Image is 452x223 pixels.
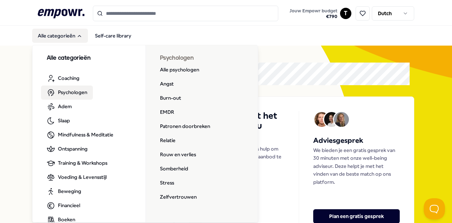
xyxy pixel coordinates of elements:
[41,86,93,100] a: Psychologen
[154,63,205,77] a: Alle psychologen
[154,148,202,162] a: Rouw en verlies
[288,7,339,21] button: Jouw Empowr budget€790
[89,29,137,43] a: Self-care library
[58,201,80,209] span: Financieel
[58,88,87,96] span: Psychologen
[334,112,349,127] img: Avatar
[58,145,88,153] span: Ontspanning
[154,105,180,119] a: EMDR
[58,74,79,82] span: Coaching
[41,100,77,114] a: Adem
[313,135,400,146] h5: Adviesgesprek
[58,187,81,195] span: Beweging
[47,54,131,63] h3: Alle categorieën
[41,71,85,86] a: Coaching
[41,184,87,199] a: Beweging
[324,112,339,127] img: Avatar
[58,131,113,139] span: Mindfulness & Meditatie
[160,54,244,63] h3: Psychologen
[154,119,216,134] a: Patronen doorbreken
[287,6,340,21] a: Jouw Empowr budget€790
[154,134,181,148] a: Relatie
[154,162,194,176] a: Somberheid
[314,112,329,127] img: Avatar
[32,29,88,43] button: Alle categorieën
[154,77,179,91] a: Angst
[41,128,119,142] a: Mindfulness & Meditatie
[58,159,107,167] span: Training & Workshops
[58,117,70,124] span: Slaap
[154,190,202,204] a: Zelfvertrouwen
[41,142,93,156] a: Ontspanning
[93,6,279,21] input: Search for products, categories or subcategories
[32,29,137,43] nav: Main
[58,173,107,181] span: Voeding & Levensstijl
[154,91,187,105] a: Burn-out
[290,8,337,14] span: Jouw Empowr budget
[41,170,112,184] a: Voeding & Levensstijl
[32,45,258,223] div: Alle categorieën
[424,198,445,219] iframe: Help Scout Beacon - Open
[154,176,180,190] a: Stress
[290,14,337,19] span: € 790
[313,146,400,186] p: We bieden je een gratis gesprek van 30 minuten met onze well-being adviseur. Deze helpt je met he...
[41,156,113,170] a: Training & Workshops
[41,114,76,128] a: Slaap
[41,199,86,213] a: Financieel
[58,102,72,110] span: Adem
[340,8,351,19] button: T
